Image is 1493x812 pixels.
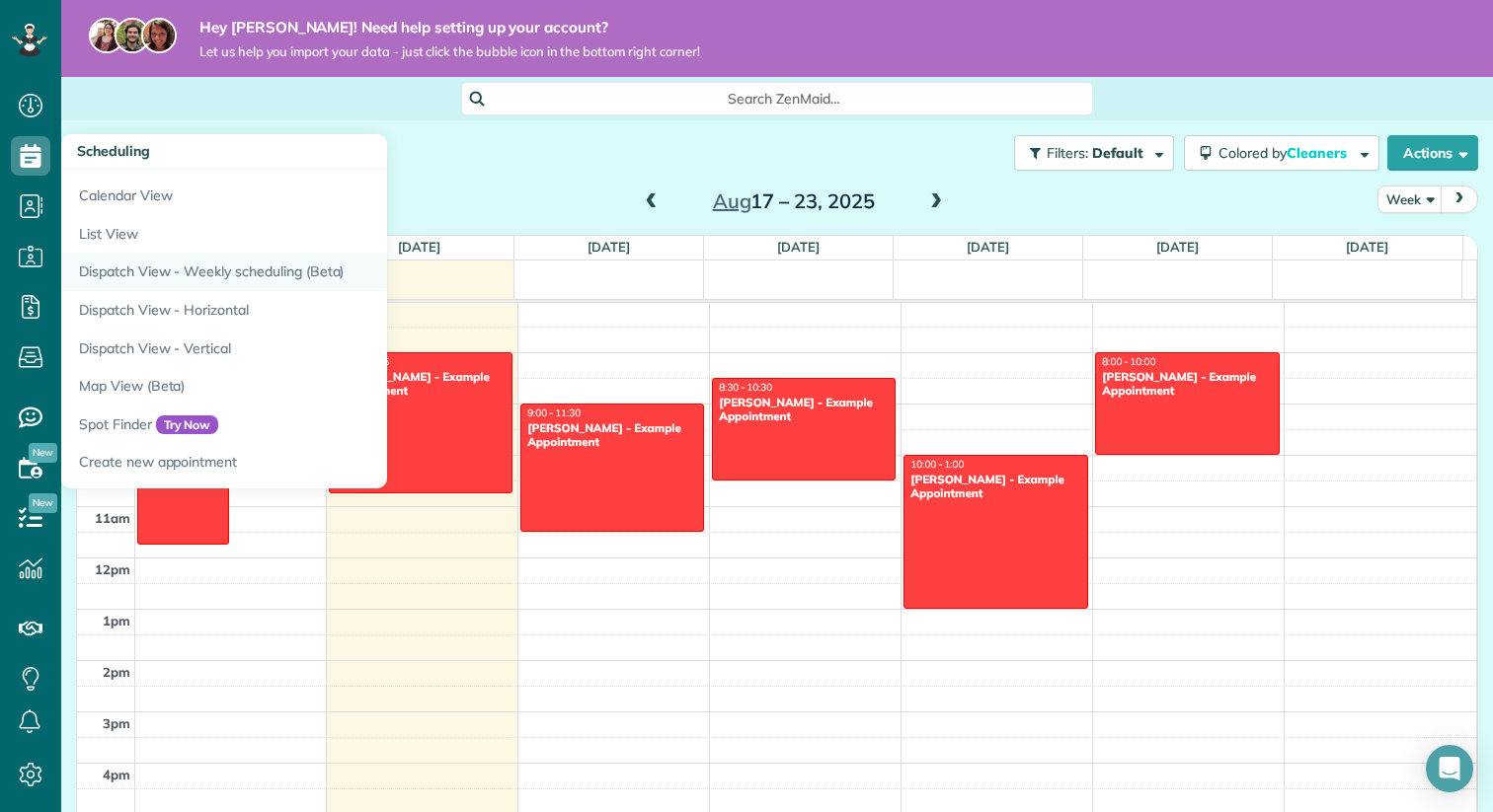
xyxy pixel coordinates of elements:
a: [DATE] [398,239,440,255]
div: [PERSON_NAME] - Example Appointment [909,473,1081,501]
button: Filters: Default [1014,135,1174,171]
span: Colored by [1218,144,1354,162]
span: Let us help you import your data - just click the bubble icon in the bottom right corner! [199,43,700,60]
div: [PERSON_NAME] - Example Appointment [526,421,698,450]
span: 9:00 - 11:30 [527,406,581,419]
span: Try Now [156,415,219,435]
span: 8:30 - 10:30 [719,381,772,394]
a: Dispatch View - Weekly scheduling (Beta) [61,253,555,291]
strong: Hey [PERSON_NAME]! Need help setting up your account? [199,18,700,37]
a: [DATE] [967,239,1009,255]
a: Create new appointment [61,443,555,488]
span: 3pm [103,715,130,731]
span: 10:00 - 1:00 [910,458,964,471]
a: Filters: Default [1004,135,1174,171]
a: Dispatch View - Vertical [61,330,555,368]
span: 11am [95,510,130,526]
span: Aug [713,188,751,213]
span: New [29,493,57,513]
a: [DATE] [1346,239,1388,255]
a: List View [61,215,555,254]
span: 4pm [103,767,130,782]
div: Open Intercom Messenger [1426,745,1473,792]
h2: 17 – 23, 2025 [670,190,917,212]
span: 12pm [95,561,130,577]
div: [PERSON_NAME] - Example Appointment [335,370,507,399]
span: New [29,443,57,463]
button: next [1441,185,1478,212]
button: Colored byCleaners [1184,135,1379,171]
button: Week [1377,185,1443,212]
span: Filters: [1047,144,1088,162]
span: 8:00 - 10:00 [1102,355,1155,368]
a: Calendar View [61,170,555,215]
span: Scheduling [77,142,150,160]
button: Actions [1387,135,1478,171]
a: [DATE] [777,239,820,255]
span: Cleaners [1287,144,1350,162]
img: jorge-587dff0eeaa6aab1f244e6dc62b8924c3b6ad411094392a53c71c6c4a576187d.jpg [115,18,150,53]
a: [DATE] [1156,239,1199,255]
span: Default [1092,144,1144,162]
a: [DATE] [588,239,630,255]
img: michelle-19f622bdf1676172e81f8f8fba1fb50e276960ebfe0243fe18214015130c80e4.jpg [141,18,177,53]
div: [PERSON_NAME] - Example Appointment [718,396,890,424]
span: 2pm [103,664,130,680]
a: Dispatch View - Horizontal [61,291,555,330]
div: [PERSON_NAME] - Example Appointment [1101,370,1273,399]
img: maria-72a9807cf96188c08ef61303f053569d2e2a8a1cde33d635c8a3ac13582a053d.jpg [89,18,124,53]
span: 1pm [103,613,130,628]
a: Map View (Beta) [61,367,555,406]
a: Spot FinderTry Now [61,406,555,444]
